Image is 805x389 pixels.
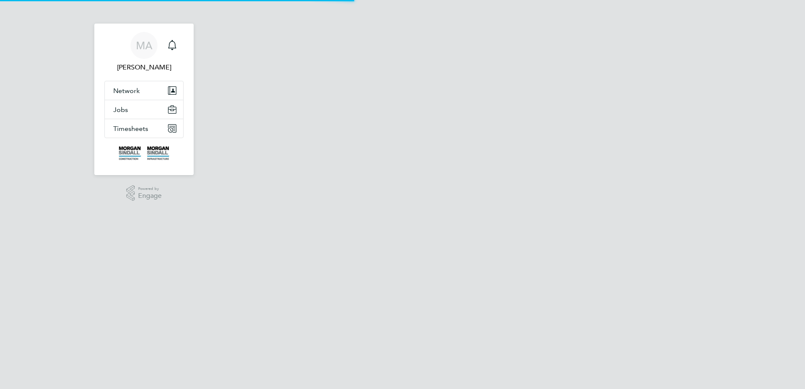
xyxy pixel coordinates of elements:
span: Jobs [113,106,128,114]
a: Go to home page [104,147,184,160]
span: Mark Alexander [104,62,184,72]
button: Jobs [105,100,183,119]
span: Network [113,87,140,95]
a: Powered byEngage [126,185,162,201]
button: Timesheets [105,119,183,138]
span: Timesheets [113,125,148,133]
nav: Main navigation [94,24,194,175]
a: MA[PERSON_NAME] [104,32,184,72]
span: Powered by [138,185,162,192]
span: MA [136,40,152,51]
img: morgansindall-logo-retina.png [119,147,169,160]
span: Engage [138,192,162,200]
button: Network [105,81,183,100]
